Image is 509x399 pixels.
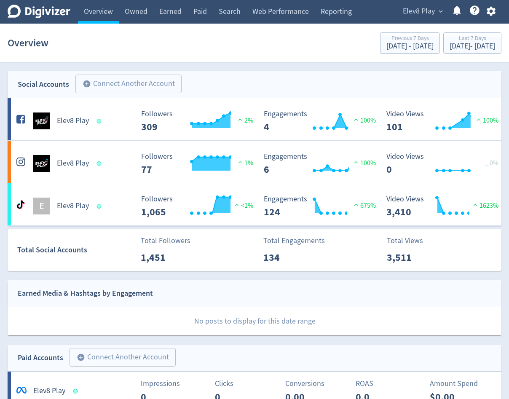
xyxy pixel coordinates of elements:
[33,155,50,172] img: Elev8 Play undefined
[69,76,182,93] a: Connect Another Account
[215,378,291,389] p: Clicks
[137,153,263,175] svg: Followers ---
[382,153,509,175] svg: Video Views 0
[75,75,182,93] button: Connect Another Account
[471,201,480,208] img: positive-performance.svg
[141,250,189,265] p: 1,451
[137,110,263,132] svg: Followers ---
[443,32,501,54] button: Last 7 Days[DATE]- [DATE]
[18,78,69,91] div: Social Accounts
[437,8,445,15] span: expand_more
[77,353,85,362] span: add_circle
[8,29,48,56] h1: Overview
[97,161,104,166] span: Data last synced: 11 Aug 2025, 9:02am (AEST)
[17,244,135,256] div: Total Social Accounts
[236,116,244,123] img: positive-performance.svg
[474,116,498,125] span: 100%
[285,378,362,389] p: Conversions
[70,348,176,367] button: Connect Another Account
[382,195,509,217] svg: Video Views 3,410
[352,201,376,210] span: 675%
[450,35,495,43] div: Last 7 Days
[471,201,498,210] span: 1623%
[352,116,376,125] span: 100%
[57,201,89,211] h5: Elev8 Play
[97,204,104,209] span: Data last synced: 11 Aug 2025, 1:02am (AEST)
[352,116,360,123] img: positive-performance.svg
[356,378,432,389] p: ROAS
[386,35,434,43] div: Previous 7 Days
[263,235,325,246] p: Total Engagements
[57,116,89,126] h5: Elev8 Play
[97,119,104,123] span: Data last synced: 11 Aug 2025, 9:02am (AEST)
[387,235,435,246] p: Total Views
[8,183,501,225] a: EElev8 Play Followers --- Followers 1,065 <1% Engagements 124 Engagements 124 675% Video Views 3,...
[263,250,312,265] p: 134
[387,250,435,265] p: 3,511
[386,43,434,50] div: [DATE] - [DATE]
[141,378,217,389] p: Impressions
[260,195,386,217] svg: Engagements 124
[236,116,253,125] span: 2%
[233,201,253,210] span: <1%
[450,43,495,50] div: [DATE] - [DATE]
[141,235,190,246] p: Total Followers
[8,98,501,140] a: Elev8 Play undefinedElev8 Play Followers --- Followers 309 2% Engagements 4 Engagements 4 100% Vi...
[382,110,509,132] svg: Video Views 101
[33,198,50,214] div: E
[400,5,445,18] button: Elev8 Play
[57,158,89,169] h5: Elev8 Play
[8,307,501,335] p: No posts to display for this date range
[18,352,63,364] div: Paid Accounts
[73,389,80,394] span: Data last synced: 11 Aug 2025, 5:01am (AEST)
[233,201,241,208] img: positive-performance.svg
[352,201,360,208] img: positive-performance.svg
[18,287,153,300] div: Earned Media & Hashtags by Engagement
[380,32,440,54] button: Previous 7 Days[DATE] - [DATE]
[83,80,91,88] span: add_circle
[8,141,501,183] a: Elev8 Play undefinedElev8 Play Followers --- Followers 77 1% Engagements 6 Engagements 6 100% Vid...
[352,159,360,165] img: positive-performance.svg
[260,153,386,175] svg: Engagements 6
[260,110,386,132] svg: Engagements 4
[474,116,483,123] img: positive-performance.svg
[33,112,50,129] img: Elev8 Play undefined
[485,159,498,167] span: _ 0%
[137,195,263,217] svg: Followers ---
[430,378,506,389] p: Amount Spend
[63,349,176,367] a: Connect Another Account
[352,159,376,167] span: 100%
[403,5,435,18] span: Elev8 Play
[33,386,65,396] h5: Elev8 Play
[236,159,253,167] span: 1%
[236,159,244,165] img: positive-performance.svg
